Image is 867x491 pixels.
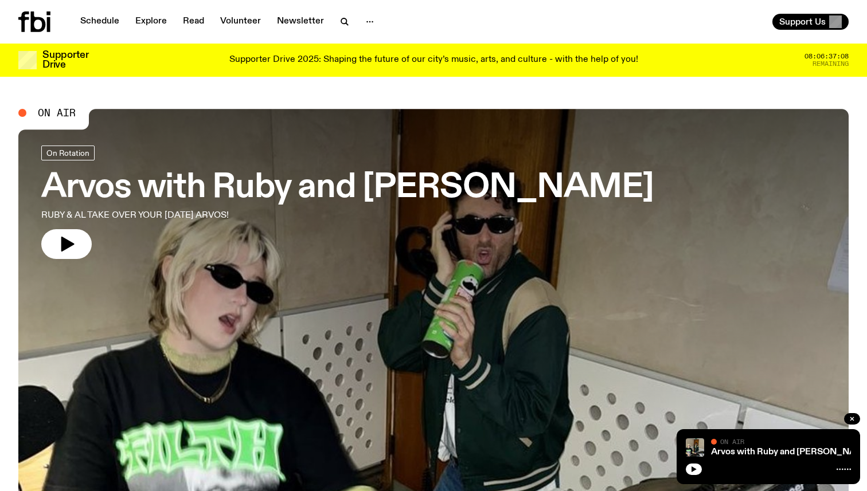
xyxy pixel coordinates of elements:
[41,146,654,259] a: Arvos with Ruby and [PERSON_NAME]RUBY & AL TAKE OVER YOUR [DATE] ARVOS!
[38,108,76,118] span: On Air
[804,53,849,60] span: 08:06:37:08
[720,438,744,445] span: On Air
[270,14,331,30] a: Newsletter
[128,14,174,30] a: Explore
[46,148,89,157] span: On Rotation
[41,172,654,204] h3: Arvos with Ruby and [PERSON_NAME]
[813,61,849,67] span: Remaining
[176,14,211,30] a: Read
[41,146,95,160] a: On Rotation
[686,438,704,457] img: Ruby wears a Collarbones t shirt and pretends to play the DJ decks, Al sings into a pringles can....
[73,14,126,30] a: Schedule
[42,50,88,70] h3: Supporter Drive
[779,17,826,27] span: Support Us
[213,14,268,30] a: Volunteer
[41,209,335,222] p: RUBY & AL TAKE OVER YOUR [DATE] ARVOS!
[229,55,638,65] p: Supporter Drive 2025: Shaping the future of our city’s music, arts, and culture - with the help o...
[772,14,849,30] button: Support Us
